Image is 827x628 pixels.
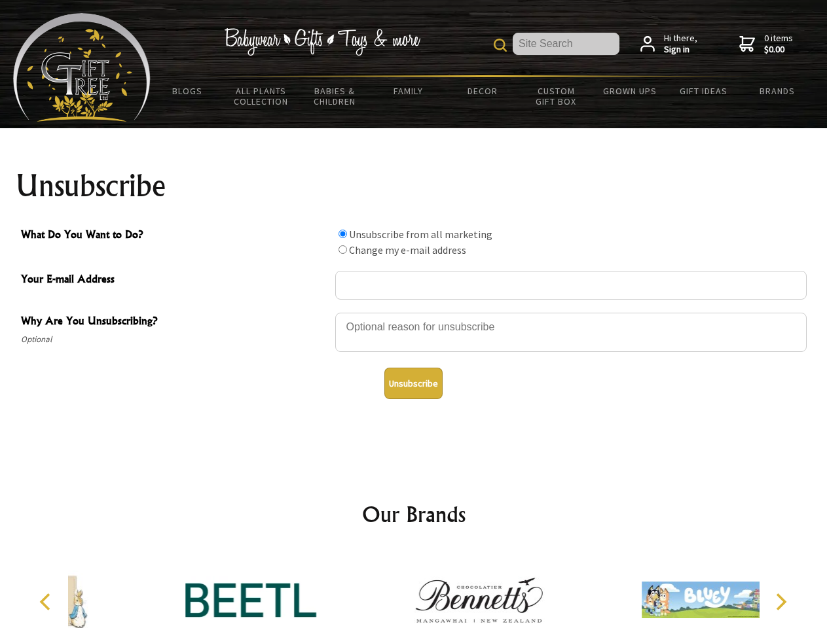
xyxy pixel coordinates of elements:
span: Hi there, [664,33,697,56]
input: Your E-mail Address [335,271,807,300]
a: Decor [445,77,519,105]
img: product search [494,39,507,52]
input: Site Search [513,33,619,55]
a: Grown Ups [593,77,667,105]
a: 0 items$0.00 [739,33,793,56]
button: Previous [33,587,62,616]
a: Gift Ideas [667,77,741,105]
a: Family [372,77,446,105]
span: What Do You Want to Do? [21,226,329,245]
a: BLOGS [151,77,225,105]
img: Babywear - Gifts - Toys & more [224,28,420,56]
img: Babyware - Gifts - Toys and more... [13,13,151,122]
strong: Sign in [664,44,697,56]
a: Custom Gift Box [519,77,593,115]
span: 0 items [764,32,793,56]
span: Your E-mail Address [21,271,329,290]
textarea: Why Are You Unsubscribing? [335,313,807,352]
h2: Our Brands [26,498,801,530]
span: Optional [21,332,329,347]
a: Hi there,Sign in [640,33,697,56]
a: Babies & Children [298,77,372,115]
span: Why Are You Unsubscribing? [21,313,329,332]
label: Change my e-mail address [349,243,466,256]
a: All Plants Collection [225,77,299,115]
button: Next [766,587,795,616]
input: What Do You Want to Do? [339,230,347,238]
a: Brands [741,77,815,105]
h1: Unsubscribe [16,170,812,201]
strong: $0.00 [764,44,793,56]
label: Unsubscribe from all marketing [349,228,492,241]
button: Unsubscribe [384,368,443,399]
input: What Do You Want to Do? [339,245,347,254]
